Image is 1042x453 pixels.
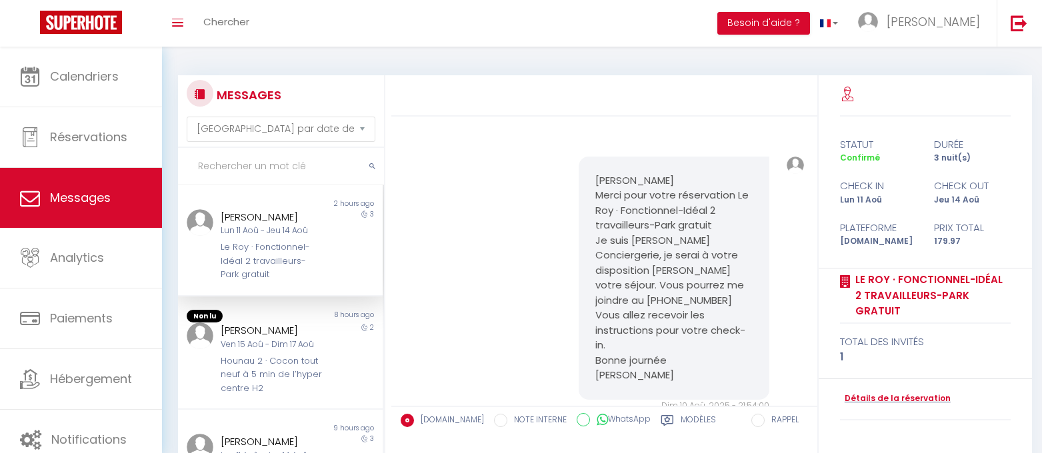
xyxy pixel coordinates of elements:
a: Le Roy · Fonctionnel-Idéal 2 travailleurs-Park gratuit [851,272,1011,319]
h3: MESSAGES [213,80,281,110]
div: Ven 15 Aoû - Dim 17 Aoû [221,338,323,351]
img: logout [1011,15,1027,31]
p: Vous allez recevoir les instructions pour votre check-in. [595,308,753,353]
img: ... [858,12,878,32]
div: 3 nuit(s) [925,152,1019,165]
div: statut [831,137,925,153]
div: check out [925,178,1019,194]
div: Le Roy · Fonctionnel-Idéal 2 travailleurs-Park gratuit [221,240,323,281]
p: Je suis [PERSON_NAME] Conciergerie, je serai à votre disposition [PERSON_NAME] votre séjour. Vous... [595,233,753,308]
div: Lun 11 Aoû - Jeu 14 Aoû [221,225,323,237]
div: check in [831,178,925,194]
span: Paiements [50,310,113,326]
div: 8 hours ago [281,310,383,323]
div: [DOMAIN_NAME] [831,235,925,248]
img: ... [787,157,804,174]
span: Notifications [51,431,127,448]
span: Calendriers [50,68,119,85]
div: total des invités [840,334,1011,350]
button: Besoin d'aide ? [717,12,810,35]
span: 3 [370,209,374,219]
div: Plateforme [831,220,925,236]
span: Chercher [203,15,249,29]
span: Réservations [50,129,127,145]
div: [PERSON_NAME] [221,322,323,338]
p: Merci pour votre réservation Le Roy · Fonctionnel-Idéal 2 travailleurs-Park gratuit [595,188,753,233]
p: [PERSON_NAME] [595,368,753,383]
p: [PERSON_NAME] [595,173,753,189]
div: Lun 11 Aoû [831,194,925,207]
div: Jeu 14 Aoû [925,194,1019,207]
label: WhatsApp [590,413,651,428]
img: Super Booking [40,11,122,34]
img: ... [187,322,213,349]
span: Analytics [50,249,104,266]
div: 179.97 [925,235,1019,248]
label: Modèles [681,414,716,430]
label: RAPPEL [765,414,799,428]
a: Détails de la réservation [840,392,951,405]
span: 2 [370,322,374,332]
div: 2 hours ago [281,199,383,209]
div: durée [925,137,1019,153]
div: 9 hours ago [281,423,383,434]
span: Messages [50,189,111,206]
label: [DOMAIN_NAME] [414,414,484,428]
img: ... [187,209,213,236]
div: [PERSON_NAME] [221,434,323,450]
span: Confirmé [840,152,880,163]
input: Rechercher un mot clé [178,148,384,185]
div: Dim 10 Aoû. 2025 - 21:54:00 [579,400,769,412]
div: Hounau 2 · Cocon tout neuf à 5 min de l’hyper centre H2 [221,354,323,395]
div: [PERSON_NAME] [221,209,323,225]
span: Hébergement [50,370,132,387]
label: NOTE INTERNE [507,414,567,428]
span: [PERSON_NAME] [887,13,980,30]
span: Non lu [187,310,223,323]
div: 1 [840,349,1011,365]
span: 3 [370,434,374,444]
div: Prix total [925,220,1019,236]
p: Bonne journée [595,353,753,368]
